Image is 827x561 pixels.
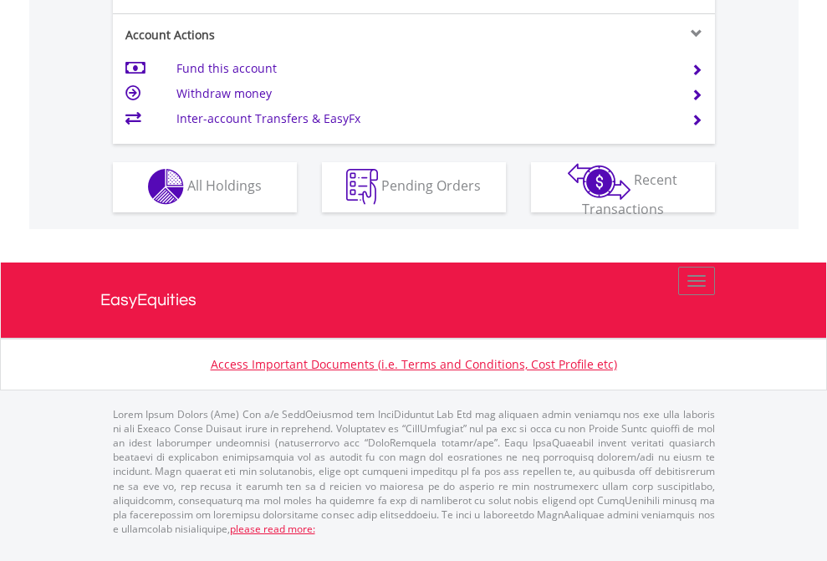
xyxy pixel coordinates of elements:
[113,162,297,212] button: All Holdings
[381,176,481,195] span: Pending Orders
[176,81,671,106] td: Withdraw money
[100,263,727,338] a: EasyEquities
[531,162,715,212] button: Recent Transactions
[176,106,671,131] td: Inter-account Transfers & EasyFx
[187,176,262,195] span: All Holdings
[322,162,506,212] button: Pending Orders
[230,522,315,536] a: please read more:
[568,163,630,200] img: transactions-zar-wht.png
[211,356,617,372] a: Access Important Documents (i.e. Terms and Conditions, Cost Profile etc)
[113,407,715,536] p: Lorem Ipsum Dolors (Ame) Con a/e SeddOeiusmod tem InciDiduntut Lab Etd mag aliquaen admin veniamq...
[582,171,678,218] span: Recent Transactions
[113,27,414,43] div: Account Actions
[346,169,378,205] img: pending_instructions-wht.png
[176,56,671,81] td: Fund this account
[148,169,184,205] img: holdings-wht.png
